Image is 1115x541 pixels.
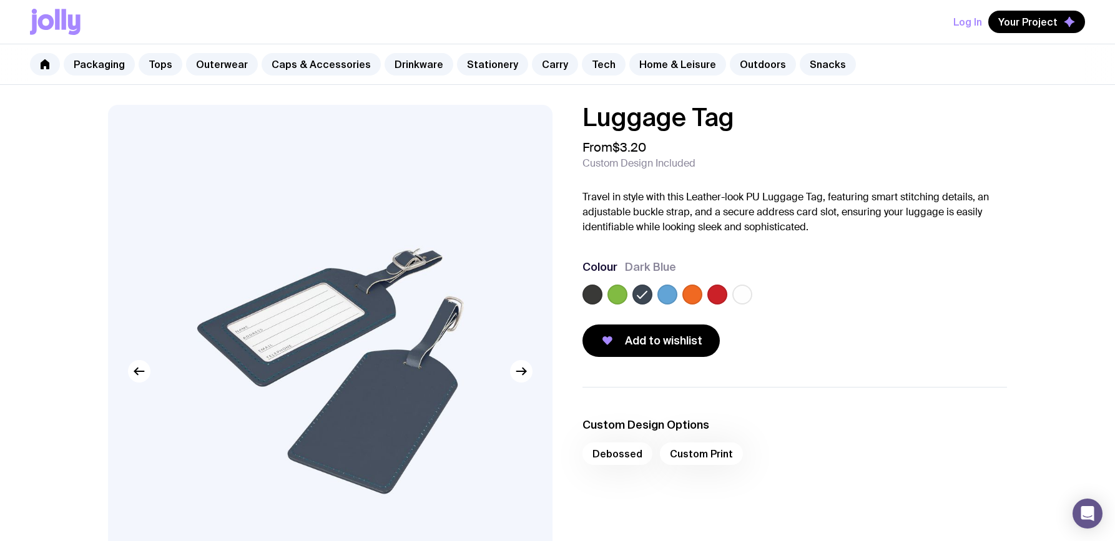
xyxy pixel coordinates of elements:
button: Your Project [988,11,1085,33]
span: Dark Blue [625,260,676,275]
a: Outdoors [730,53,796,76]
a: Tech [582,53,626,76]
span: Add to wishlist [625,333,702,348]
a: Drinkware [385,53,453,76]
div: Open Intercom Messenger [1073,499,1103,529]
a: Outerwear [186,53,258,76]
span: Custom Design Included [582,157,695,170]
span: Your Project [998,16,1058,28]
button: Log In [953,11,982,33]
a: Tops [139,53,182,76]
a: Carry [532,53,578,76]
button: Add to wishlist [582,324,720,357]
a: Home & Leisure [629,53,726,76]
a: Stationery [457,53,528,76]
h1: Luggage Tag [582,105,1007,130]
h3: Colour [582,260,617,275]
a: Caps & Accessories [262,53,381,76]
a: Packaging [64,53,135,76]
span: $3.20 [612,139,646,155]
span: From [582,140,646,155]
p: Travel in style with this Leather-look PU Luggage Tag, featuring smart stitching details, an adju... [582,190,1007,235]
a: Snacks [800,53,856,76]
h3: Custom Design Options [582,417,1007,432]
